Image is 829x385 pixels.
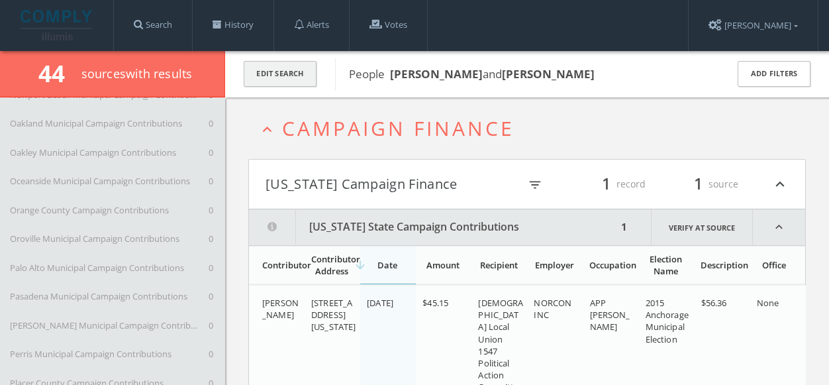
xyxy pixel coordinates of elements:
[367,297,393,309] span: [DATE]
[390,66,502,82] span: and
[38,58,76,89] span: 44
[738,61,810,87] button: Add Filters
[10,204,209,217] button: Orange County Campaign Contributions
[349,66,595,82] span: People
[209,204,213,217] span: 0
[10,146,209,160] button: Oakley Municipal Campaign Contributions
[757,297,779,309] span: None
[651,209,753,245] a: Verify at source
[249,209,617,245] button: [US_STATE] State Campaign Contributions
[566,173,646,195] div: record
[311,253,352,277] div: Contributor Address
[771,173,789,195] i: expand_less
[659,173,738,195] div: source
[646,297,689,345] span: 2015 Anchorage Municipal Election
[367,259,408,271] div: Date
[311,297,356,333] span: [STREET_ADDRESS][US_STATE]
[258,117,806,139] button: expand_lessCampaign Finance
[589,259,630,271] div: Occupation
[10,175,209,188] button: Oceanside Municipal Campaign Contributions
[10,348,209,361] button: Perris Municipal Campaign Contributions
[10,233,209,246] button: Oroville Municipal Campaign Contributions
[81,66,193,82] span: source s with results
[756,259,792,271] div: Office
[645,253,686,277] div: Election Name
[390,66,483,82] b: [PERSON_NAME]
[590,297,630,333] span: APP [PERSON_NAME]
[753,209,805,245] i: expand_less
[209,290,213,303] span: 0
[422,297,448,309] span: $45.15
[10,117,209,131] button: Oakland Municipal Campaign Contributions
[209,233,213,246] span: 0
[701,259,742,271] div: Description
[209,262,213,275] span: 0
[209,348,213,361] span: 0
[209,175,213,188] span: 0
[282,115,514,142] span: Campaign Finance
[10,290,209,303] button: Pasadena Municipal Campaign Contributions
[701,297,727,309] span: $56.36
[209,319,213,333] span: 0
[478,259,519,271] div: Recipient
[209,146,213,160] span: 0
[262,259,297,271] div: Contributor
[244,61,317,87] button: Edit Search
[617,209,631,245] div: 1
[502,66,595,82] b: [PERSON_NAME]
[528,178,542,192] i: filter_list
[10,262,209,275] button: Palo Alto Municipal Campaign Contributions
[258,121,276,138] i: expand_less
[534,259,575,271] div: Employer
[422,259,463,271] div: Amount
[21,10,95,40] img: illumis
[534,297,571,321] span: NORCON INC
[266,173,519,195] button: [US_STATE] Campaign Finance
[688,172,708,195] span: 1
[596,172,616,195] span: 1
[10,319,209,333] button: [PERSON_NAME] Municipal Campaign Contributions
[354,258,367,272] i: arrow_downward
[209,117,213,131] span: 0
[262,297,299,321] span: [PERSON_NAME]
